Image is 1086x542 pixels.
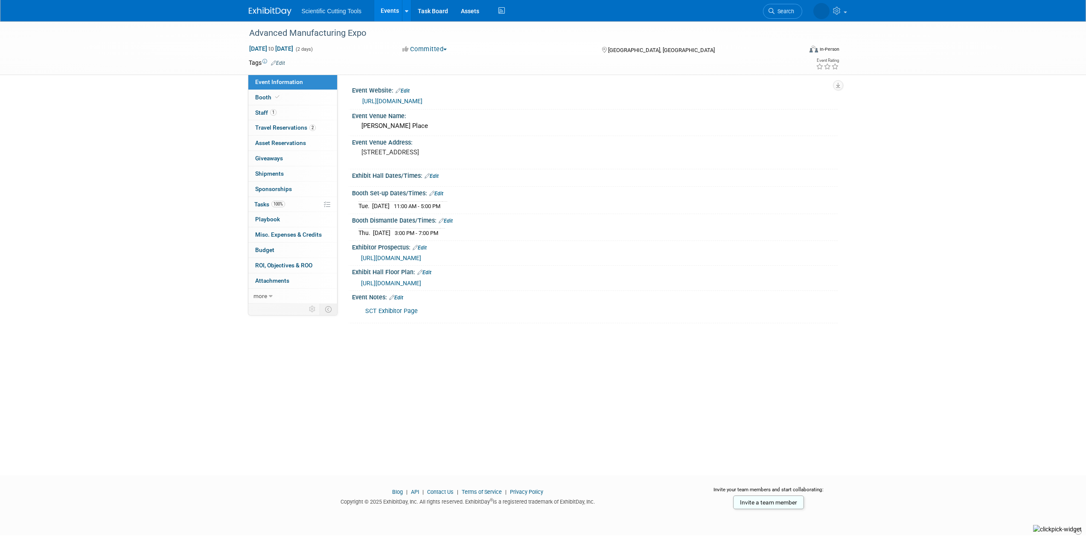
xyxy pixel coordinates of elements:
[352,84,838,95] div: Event Website:
[819,46,839,52] div: In-Person
[455,489,460,495] span: |
[255,170,284,177] span: Shipments
[248,120,337,135] a: Travel Reservations2
[255,109,277,116] span: Staff
[249,7,291,16] img: ExhibitDay
[305,304,320,315] td: Personalize Event Tab Strip
[361,255,421,261] a: [URL][DOMAIN_NAME]
[510,489,543,495] a: Privacy Policy
[246,26,789,41] div: Advanced Manufacturing Expo
[352,110,838,120] div: Event Venue Name:
[255,246,274,253] span: Budget
[372,201,390,210] td: [DATE]
[248,227,337,242] a: Misc. Expenses & Credits
[271,60,285,66] a: Edit
[429,191,443,197] a: Edit
[255,216,280,223] span: Playbook
[358,119,831,133] div: [PERSON_NAME] Place
[255,262,312,269] span: ROI, Objectives & ROO
[358,201,372,210] td: Tue.
[248,90,337,105] a: Booth
[248,136,337,151] a: Asset Reservations
[352,266,838,277] div: Exhibit Hall Floor Plan:
[352,291,838,302] div: Event Notes:
[249,496,687,506] div: Copyright © 2025 ExhibitDay, Inc. All rights reserved. ExhibitDay is a registered trademark of Ex...
[253,293,267,299] span: more
[270,109,277,116] span: 1
[394,203,440,209] span: 11:00 AM - 5:00 PM
[816,58,839,63] div: Event Rating
[404,489,410,495] span: |
[362,98,422,104] a: [URL][DOMAIN_NAME]
[365,307,418,315] a: SCT Exhibitor Page
[254,201,285,208] span: Tasks
[361,280,421,287] a: [URL][DOMAIN_NAME]
[302,8,362,14] span: Scientific Cutting Tools
[392,489,403,495] a: Blog
[813,3,830,19] img: Sarah Christopher Falk
[395,230,438,236] span: 3:00 PM - 7:00 PM
[399,45,450,54] button: Committed
[249,45,294,52] span: [DATE] [DATE]
[248,166,337,181] a: Shipments
[439,218,453,224] a: Edit
[248,197,337,212] a: Tasks100%
[248,289,337,304] a: more
[503,489,509,495] span: |
[373,229,390,238] td: [DATE]
[752,44,840,57] div: Event Format
[271,201,285,207] span: 100%
[809,46,818,52] img: Format-Inperson.png
[255,78,303,85] span: Event Information
[774,8,794,14] span: Search
[733,496,804,509] a: Invite a team member
[700,486,838,499] div: Invite your team members and start collaborating:
[248,243,337,258] a: Budget
[417,270,431,275] a: Edit
[462,489,502,495] a: Terms of Service
[248,212,337,227] a: Playbook
[255,94,281,101] span: Booth
[255,185,292,192] span: Sponsorships
[255,139,306,146] span: Asset Reservations
[267,45,275,52] span: to
[255,231,322,238] span: Misc. Expenses & Credits
[255,155,283,162] span: Giveaways
[248,258,337,273] a: ROI, Objectives & ROO
[352,241,838,252] div: Exhibitor Prospectus:
[249,58,285,67] td: Tags
[309,125,316,131] span: 2
[425,173,439,179] a: Edit
[352,169,838,180] div: Exhibit Hall Dates/Times:
[352,214,838,225] div: Booth Dismantle Dates/Times:
[413,245,427,251] a: Edit
[352,136,838,147] div: Event Venue Address:
[411,489,419,495] a: API
[295,46,313,52] span: (2 days)
[255,277,289,284] span: Attachments
[608,47,715,53] span: [GEOGRAPHIC_DATA], [GEOGRAPHIC_DATA]
[352,187,838,198] div: Booth Set-up Dates/Times:
[420,489,426,495] span: |
[275,95,280,99] i: Booth reservation complete
[320,304,337,315] td: Toggle Event Tabs
[358,229,373,238] td: Thu.
[763,4,802,19] a: Search
[248,151,337,166] a: Giveaways
[490,498,493,502] sup: ®
[248,75,337,90] a: Event Information
[248,105,337,120] a: Staff1
[248,182,337,197] a: Sponsorships
[396,88,410,94] a: Edit
[361,148,545,156] pre: [STREET_ADDRESS]
[427,489,454,495] a: Contact Us
[255,124,316,131] span: Travel Reservations
[248,273,337,288] a: Attachments
[389,295,403,301] a: Edit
